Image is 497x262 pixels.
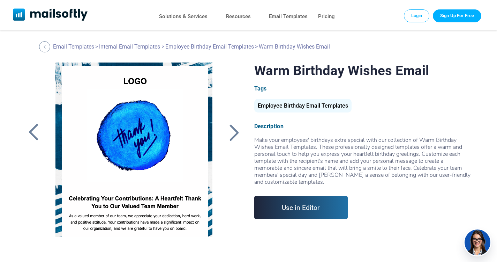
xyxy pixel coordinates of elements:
a: Internal Email Templates [99,43,160,50]
div: Description [254,123,472,130]
a: Trial [433,9,481,22]
h1: Warm Birthday Wishes Email [254,63,472,78]
div: Tags [254,85,472,92]
a: Employee Birthday Email Templates [165,43,254,50]
a: Back [25,123,42,141]
a: Solutions & Services [159,12,208,22]
a: Back [39,41,52,52]
div: Make your employees' birthdays extra special with our collection of Warm Birthday Wishes Email Te... [254,137,472,185]
div: Employee Birthday Email Templates [254,99,352,112]
a: Mailsoftly [13,8,88,22]
a: Resources [226,12,251,22]
a: Warm Birthday Wishes Email [47,63,221,237]
a: Pricing [318,12,335,22]
a: Email Templates [53,43,94,50]
a: Email Templates [269,12,308,22]
a: Back [225,123,243,141]
a: Use in Editor [254,196,348,219]
a: Employee Birthday Email Templates [254,105,352,108]
a: Login [404,9,430,22]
